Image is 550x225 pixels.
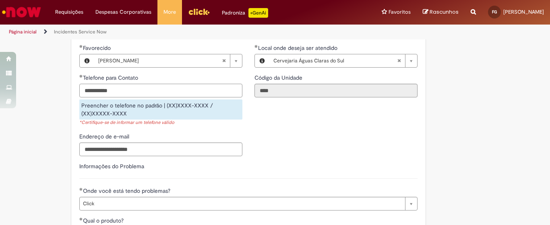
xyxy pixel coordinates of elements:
a: Página inicial [9,29,37,35]
span: Necessários - Local onde deseja ser atendido [258,44,339,52]
a: Rascunhos [423,8,459,16]
span: Click [83,197,401,210]
div: Padroniza [222,8,268,18]
p: +GenAi [248,8,268,18]
span: Obrigatório Preenchido [79,217,83,221]
a: [PERSON_NAME]Limpar campo Favorecido [94,54,242,67]
span: Obrigatório Preenchido [79,45,83,48]
span: Somente leitura - Código da Unidade [254,74,304,81]
input: Endereço de e-mail [79,142,242,156]
span: Favorecido, Fabiano Da Rosa Goncalves [83,44,112,52]
span: FG [492,9,497,14]
span: Onde você está tendo problemas? [83,187,172,194]
a: Cervejaria Águas Claras do SulLimpar campo Local onde deseja ser atendido [269,54,417,67]
span: More [163,8,176,16]
span: [PERSON_NAME] [98,54,222,67]
label: Informações do Problema [79,163,144,170]
span: Rascunhos [430,8,459,16]
button: Favorecido, Visualizar este registro Fabiano Da Rosa Goncalves [80,54,94,67]
ul: Trilhas de página [6,25,361,39]
span: Favoritos [389,8,411,16]
abbr: Limpar campo Favorecido [218,54,230,67]
div: Preencher o telefone no padrão | (XX)XXXX-XXXX / (XX)XXXXX-XXXX [79,99,242,120]
abbr: Limpar campo Local onde deseja ser atendido [393,54,405,67]
label: Somente leitura - Código da Unidade [254,74,304,82]
span: Qual o produto? [83,217,125,224]
span: Endereço de e-mail [79,133,131,140]
span: Cervejaria Águas Claras do Sul [273,54,397,67]
div: *Certifique-se de informar um telefone válido [79,120,242,126]
span: Obrigatório Preenchido [79,74,83,78]
input: Código da Unidade [254,84,418,97]
img: click_logo_yellow_360x200.png [188,6,210,18]
span: [PERSON_NAME] [503,8,544,15]
span: Despesas Corporativas [95,8,151,16]
span: Requisições [55,8,83,16]
button: Local onde deseja ser atendido, Visualizar este registro Cervejaria Águas Claras do Sul [255,54,269,67]
span: Obrigatório Preenchido [254,45,258,48]
img: ServiceNow [1,4,42,20]
input: Telefone para Contato [79,84,242,97]
span: Telefone para Contato [83,74,140,81]
a: Incidentes Service Now [54,29,107,35]
span: Obrigatório Preenchido [79,188,83,191]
